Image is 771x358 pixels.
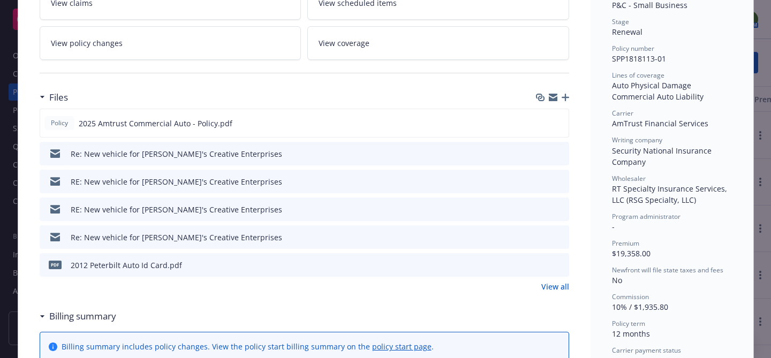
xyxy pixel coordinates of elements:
span: Carrier payment status [612,346,681,355]
div: Re: New vehicle for [PERSON_NAME]'s Creative Enterprises [71,232,282,243]
button: download file [538,260,547,271]
span: AmTrust Financial Services [612,118,708,128]
span: SPP1818113-01 [612,54,666,64]
span: 2025 Amtrust Commercial Auto - Policy.pdf [79,118,232,129]
span: RT Specialty Insurance Services, LLC (RSG Specialty, LLC) [612,184,729,205]
span: View policy changes [51,37,123,49]
div: RE: New vehicle for [PERSON_NAME]'s Creative Enterprises [71,176,282,187]
span: Program administrator [612,212,681,221]
span: Lines of coverage [612,71,664,80]
div: 2012 Peterbilt Auto Id Card.pdf [71,260,182,271]
span: Premium [612,239,639,248]
button: preview file [555,176,565,187]
span: Policy term [612,319,645,328]
span: Policy number [612,44,654,53]
button: preview file [555,260,565,271]
a: View policy changes [40,26,301,60]
span: Writing company [612,135,662,144]
div: Auto Physical Damage [612,80,732,91]
span: No [612,275,622,285]
h3: Files [49,90,68,104]
a: View coverage [307,26,569,60]
span: Wholesaler [612,174,646,183]
span: Newfront will file state taxes and fees [612,265,723,275]
button: preview file [555,204,565,215]
a: View all [541,281,569,292]
span: Policy [49,118,70,128]
div: RE: New vehicle for [PERSON_NAME]'s Creative Enterprises [71,204,282,215]
span: - [612,222,615,232]
button: preview file [555,148,565,159]
div: Commercial Auto Liability [612,91,732,102]
button: download file [538,176,547,187]
button: download file [538,232,547,243]
div: Billing summary includes policy changes. View the policy start billing summary on the . [62,341,434,352]
h3: Billing summary [49,309,116,323]
button: download file [538,148,547,159]
div: Files [40,90,68,104]
span: View coverage [319,37,369,49]
span: Security National Insurance Company [612,146,714,167]
span: Renewal [612,27,642,37]
span: pdf [49,261,62,269]
span: Carrier [612,109,633,118]
span: Commission [612,292,649,301]
button: preview file [555,118,564,129]
a: policy start page [372,341,432,352]
div: Re: New vehicle for [PERSON_NAME]'s Creative Enterprises [71,148,282,159]
button: download file [538,118,546,129]
span: Stage [612,17,629,26]
span: 10% / $1,935.80 [612,302,668,312]
button: preview file [555,232,565,243]
div: Billing summary [40,309,116,323]
span: 12 months [612,329,650,339]
span: $19,358.00 [612,248,651,258]
button: download file [538,204,547,215]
